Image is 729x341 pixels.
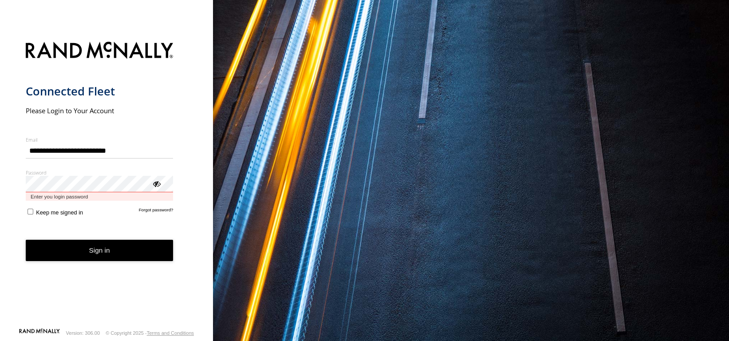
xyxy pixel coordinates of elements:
h2: Please Login to Your Account [26,106,173,115]
img: Rand McNally [26,40,173,63]
label: Email [26,136,173,143]
button: Sign in [26,240,173,262]
span: Enter you login password [26,192,173,201]
div: © Copyright 2025 - [106,330,194,336]
h1: Connected Fleet [26,84,173,99]
label: Password [26,169,173,176]
div: ViewPassword [152,179,161,188]
span: Keep me signed in [36,209,83,216]
input: Keep me signed in [28,209,33,214]
form: main [26,36,188,328]
a: Forgot password? [139,207,173,216]
a: Visit our Website [19,329,60,337]
div: Version: 306.00 [66,330,100,336]
a: Terms and Conditions [147,330,194,336]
